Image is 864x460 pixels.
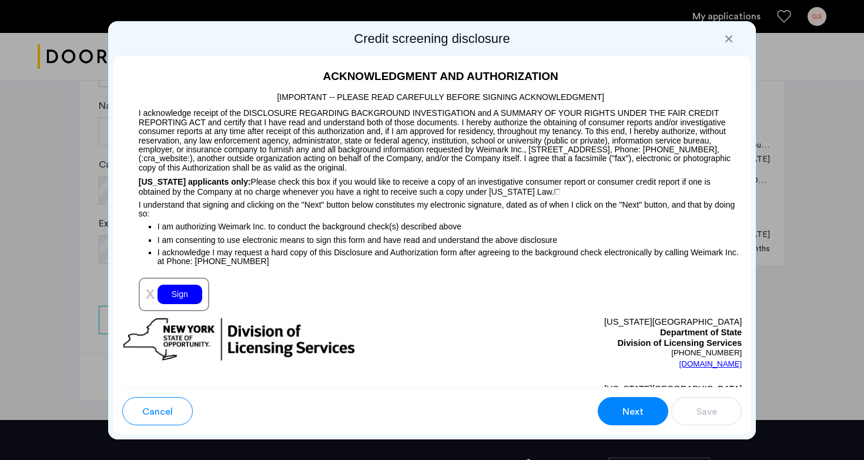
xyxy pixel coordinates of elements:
[679,358,742,370] a: [DOMAIN_NAME]
[122,196,742,218] p: I understand that signing and clicking on the "Next" button below constitutes my electronic signa...
[432,328,742,338] p: Department of State
[122,317,356,362] img: new-york-logo.png
[122,397,193,425] button: button
[146,284,155,302] span: x
[158,247,742,266] p: I acknowledge I may request a hard copy of this Disclosure and Authorization form after agreeing ...
[432,348,742,358] p: [PHONE_NUMBER]
[158,233,742,246] p: I am consenting to use electronic means to sign this form and have read and understand the above ...
[113,31,752,47] h2: Credit screening disclosure
[139,177,251,186] span: [US_STATE] applicants only:
[122,172,742,196] p: Please check this box if you would like to receive a copy of an investigative consumer report or ...
[122,104,742,172] p: I acknowledge receipt of the DISCLOSURE REGARDING BACKGROUND INVESTIGATION and A SUMMARY OF YOUR ...
[122,68,742,85] h2: ACKNOWLEDGMENT AND AUTHORIZATION
[671,397,742,425] button: button
[598,397,668,425] button: button
[696,405,717,419] span: Save
[158,218,742,233] p: I am authorizing Weimark Inc. to conduct the background check(s) described above
[622,405,644,419] span: Next
[158,285,202,304] div: Sign
[142,405,173,419] span: Cancel
[432,338,742,349] p: Division of Licensing Services
[432,382,742,395] p: [US_STATE][GEOGRAPHIC_DATA]
[122,85,742,104] p: [IMPORTANT -- PLEASE READ CAREFULLY BEFORE SIGNING ACKNOWLEDGMENT]
[554,189,560,195] img: 4LAxfPwtD6BVinC2vKR9tPz10Xbrctccj4YAocJUAAAAASUVORK5CYIIA
[432,317,742,328] p: [US_STATE][GEOGRAPHIC_DATA]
